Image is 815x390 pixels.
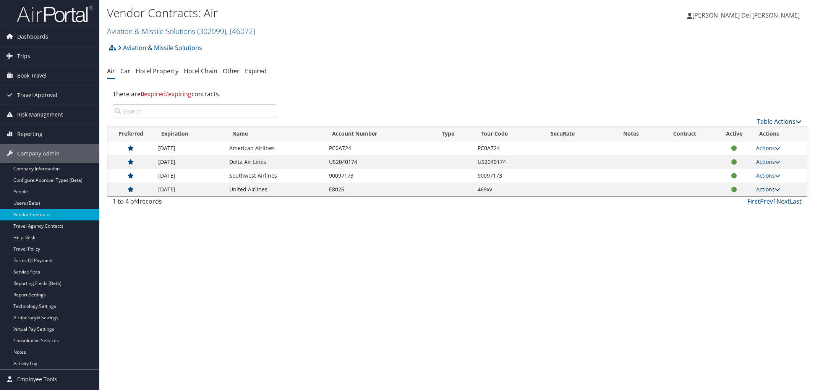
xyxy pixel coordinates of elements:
th: Expiration: activate to sort column ascending [154,126,225,141]
td: 90097173 [325,169,435,183]
span: Risk Management [17,105,63,124]
a: Actions [756,158,780,165]
th: Tour Code: activate to sort column ascending [474,126,544,141]
td: 469xv [474,183,544,196]
td: [DATE] [154,155,225,169]
td: E8026 [325,183,435,196]
td: [DATE] [154,141,225,155]
span: Reporting [17,125,42,144]
span: Dashboards [17,27,48,46]
div: 1 to 4 of records [113,197,276,210]
span: 4 [136,197,139,206]
td: American Airlines [225,141,325,155]
a: Car [120,67,130,75]
span: Book Travel [17,66,47,85]
a: Actions [756,144,780,152]
td: Delta Air Lines [225,155,325,169]
td: 90097173 [474,169,544,183]
a: Air [107,67,115,75]
th: Active: activate to sort column ascending [716,126,752,141]
div: There are contracts. [107,84,807,104]
a: Other [223,67,240,75]
a: Last [790,197,802,206]
td: US2040174 [325,155,435,169]
span: ( 302099 ) [197,26,226,36]
span: Travel Approval [17,86,57,105]
span: [PERSON_NAME] Del [PERSON_NAME] [692,11,800,19]
h1: Vendor Contracts: Air [107,5,574,21]
input: Search [113,104,276,118]
th: Contract: activate to sort column ascending [654,126,716,141]
a: Aviation & Missile Solutions [118,40,202,55]
td: US2040174 [474,155,544,169]
span: Trips [17,47,30,66]
a: Expired [245,67,267,75]
a: [PERSON_NAME] Del [PERSON_NAME] [687,4,807,27]
th: Type: activate to sort column ascending [435,126,474,141]
th: SecuRate: activate to sort column ascending [544,126,608,141]
strong: 0 [141,90,144,98]
a: 1 [773,197,776,206]
a: Table Actions [757,117,802,126]
img: airportal-logo.png [17,5,93,23]
th: Name: activate to sort column ascending [225,126,325,141]
a: First [747,197,760,206]
td: [DATE] [154,169,225,183]
td: PC0A724 [325,141,435,155]
td: PC0A724 [474,141,544,155]
td: Southwest Airlines [225,169,325,183]
a: Next [776,197,790,206]
a: Prev [760,197,773,206]
a: Actions [756,186,780,193]
th: Account Number: activate to sort column ascending [325,126,435,141]
span: Company Admin [17,144,60,163]
th: Preferred: activate to sort column ascending [107,126,154,141]
span: expired/expiring [141,90,191,98]
td: United Airlines [225,183,325,196]
a: Hotel Chain [184,67,217,75]
td: [DATE] [154,183,225,196]
a: Aviation & Missile Solutions [107,26,255,36]
span: Employee Tools [17,370,57,389]
span: , [ 46072 ] [226,26,255,36]
th: Actions [752,126,807,141]
th: Notes: activate to sort column ascending [608,126,654,141]
a: Actions [756,172,780,179]
a: Hotel Property [136,67,178,75]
